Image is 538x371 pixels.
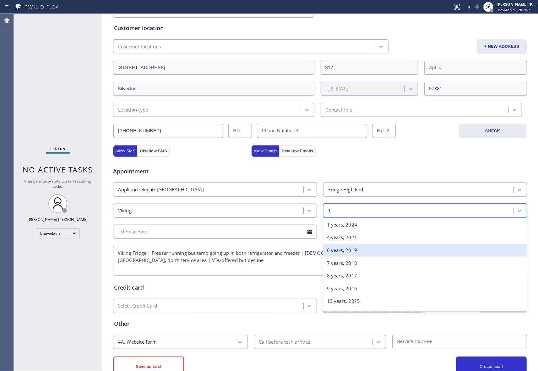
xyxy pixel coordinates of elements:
div: Call before tech arrives [259,338,310,346]
input: - choose date - [113,225,317,239]
div: Select Credit Card [118,303,157,310]
button: Disallow SMS [137,145,170,157]
span: Change activity state to start receiving tasks. [24,178,91,189]
div: 4 years, 2021 [323,231,527,244]
input: Service Call Fee [392,335,527,348]
button: Allow SMS [113,145,137,157]
span: Status [50,147,66,151]
input: Street # [321,61,418,75]
span: Unavailable | 2h 7min [497,8,530,12]
div: 1 years, 2024 [323,218,527,231]
button: Mute [473,3,481,11]
div: Contact role [326,106,352,113]
input: Ext. 2 [372,124,396,138]
div: Location type [118,106,148,113]
div: Other [114,319,526,328]
div: 7 years, 2018 [323,257,527,270]
div: Viking [118,207,132,214]
div: 10 years, 2015 [323,295,527,308]
div: Unavailable [36,228,80,238]
input: Address [113,61,314,75]
input: ZIP [424,82,527,96]
input: Apt. # [424,61,527,75]
span: No active tasks [23,164,93,175]
span: Appointment [113,167,250,176]
textarea: Viking Fridge | Freezer running but temp going up in both refrigerator and freezer | [DEMOGRAPHIC... [113,246,527,276]
button: CHECK [459,124,527,138]
div: Customer locations [118,43,161,50]
div: 8 years, 2017 [323,269,527,282]
div: Fridge High End [328,186,363,193]
div: 11 years, 2014 [323,308,527,320]
button: + NEW ADDRESS [477,39,527,54]
div: [PERSON_NAME] [PERSON_NAME] [497,2,536,7]
button: Disallow Emails [279,145,316,157]
div: 9 years, 2016 [323,282,527,295]
div: [PERSON_NAME] [PERSON_NAME] [28,217,88,222]
div: 4A. Website form [118,338,157,346]
div: Appliance Repair [GEOGRAPHIC_DATA] [118,186,204,193]
input: Ext. [228,124,252,138]
div: 6 years, 2019 [323,244,527,257]
input: Phone Number 2 [257,124,367,138]
div: Customer location [114,24,526,32]
input: Phone Number [113,124,224,138]
button: Allow Emails [252,145,279,157]
input: City [113,82,314,96]
div: Credit card [114,283,526,292]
